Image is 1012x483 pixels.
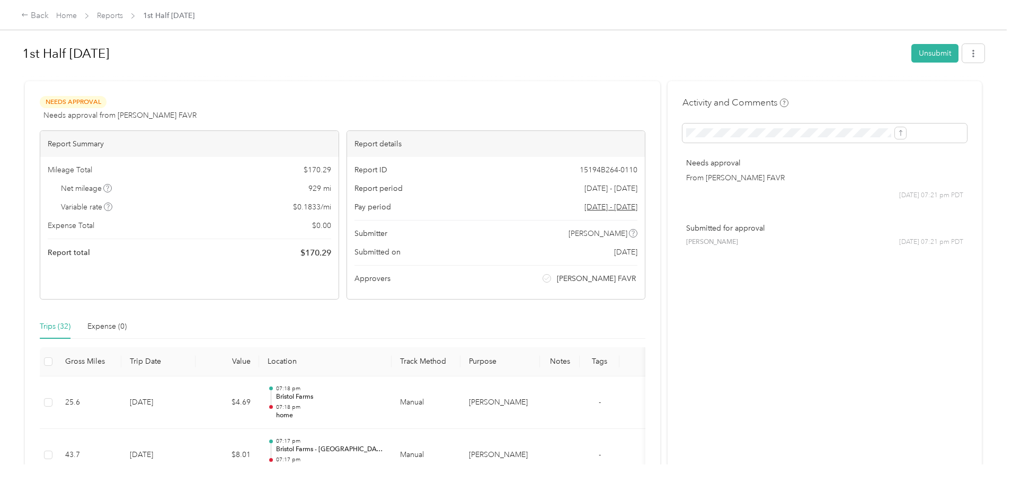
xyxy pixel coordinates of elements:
[614,247,637,258] span: [DATE]
[97,11,123,20] a: Reports
[347,131,645,157] div: Report details
[460,429,540,482] td: Acosta
[953,424,1012,483] iframe: Everlance-gr Chat Button Frame
[392,429,460,482] td: Manual
[276,437,383,445] p: 07:17 pm
[43,110,197,121] span: Needs approval from [PERSON_NAME] FAVR
[196,429,259,482] td: $8.01
[584,183,637,194] span: [DATE] - [DATE]
[354,228,387,239] span: Submitter
[121,376,196,429] td: [DATE]
[40,131,339,157] div: Report Summary
[911,44,958,63] button: Unsubmit
[580,347,619,376] th: Tags
[143,10,194,21] span: 1st Half [DATE]
[121,347,196,376] th: Trip Date
[392,347,460,376] th: Track Method
[87,321,127,332] div: Expense (0)
[686,157,963,169] p: Needs approval
[48,220,94,231] span: Expense Total
[121,429,196,482] td: [DATE]
[584,201,637,213] span: Go to pay period
[276,385,383,392] p: 07:18 pm
[580,164,637,175] span: 15194B264-0110
[22,41,904,66] h1: 1st Half Aug 2025
[392,376,460,429] td: Manual
[304,164,331,175] span: $ 170.29
[312,220,331,231] span: $ 0.00
[540,347,580,376] th: Notes
[686,223,963,234] p: Submitted for approval
[56,11,77,20] a: Home
[682,96,788,109] h4: Activity and Comments
[276,445,383,454] p: Bristol Farms - [GEOGRAPHIC_DATA], [STREET_ADDRESS]
[196,376,259,429] td: $4.69
[196,347,259,376] th: Value
[354,247,401,258] span: Submitted on
[300,247,331,259] span: $ 170.29
[276,392,383,402] p: Bristol Farms
[460,347,540,376] th: Purpose
[686,172,963,183] p: From [PERSON_NAME] FAVR
[557,273,636,284] span: [PERSON_NAME] FAVR
[599,398,601,407] span: -
[899,191,963,200] span: [DATE] 07:21 pm PDT
[599,450,601,459] span: -
[21,10,49,22] div: Back
[354,273,390,284] span: Approvers
[276,411,383,420] p: home
[686,238,738,247] span: [PERSON_NAME]
[460,376,540,429] td: Acosta
[57,347,121,376] th: Gross Miles
[48,164,92,175] span: Mileage Total
[48,247,90,258] span: Report total
[57,376,121,429] td: 25.6
[57,429,121,482] td: 43.7
[259,347,392,376] th: Location
[354,183,403,194] span: Report period
[276,403,383,411] p: 07:18 pm
[40,96,106,108] span: Needs Approval
[276,463,383,473] p: Bristol Farms
[899,238,963,247] span: [DATE] 07:21 pm PDT
[276,456,383,463] p: 07:17 pm
[40,321,70,332] div: Trips (32)
[61,183,112,194] span: Net mileage
[61,201,113,213] span: Variable rate
[569,228,627,239] span: [PERSON_NAME]
[354,201,391,213] span: Pay period
[354,164,387,175] span: Report ID
[293,201,331,213] span: $ 0.1833 / mi
[308,183,331,194] span: 929 mi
